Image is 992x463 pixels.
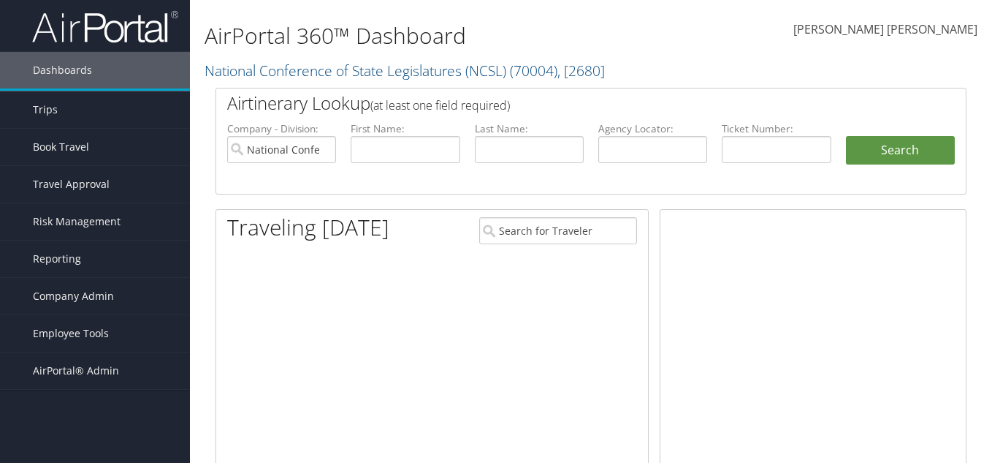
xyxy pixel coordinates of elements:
[33,203,121,240] span: Risk Management
[351,121,459,136] label: First Name:
[370,97,510,113] span: (at least one field required)
[475,121,584,136] label: Last Name:
[33,91,58,128] span: Trips
[227,121,336,136] label: Company - Division:
[33,129,89,165] span: Book Travel
[227,91,893,116] h2: Airtinerary Lookup
[205,20,720,51] h1: AirPortal 360™ Dashboard
[205,61,605,80] a: National Conference of State Legislatures (NCSL)
[479,217,637,244] input: Search for Traveler
[846,136,955,165] button: Search
[793,21,977,37] span: [PERSON_NAME] [PERSON_NAME]
[557,61,605,80] span: , [ 2680 ]
[33,52,92,89] span: Dashboards
[33,241,81,277] span: Reporting
[598,121,707,136] label: Agency Locator:
[33,278,114,315] span: Company Admin
[33,315,109,352] span: Employee Tools
[227,212,389,243] h1: Traveling [DATE]
[510,61,557,80] span: ( 70004 )
[722,121,831,136] label: Ticket Number:
[33,166,110,203] span: Travel Approval
[33,353,119,389] span: AirPortal® Admin
[793,7,977,53] a: [PERSON_NAME] [PERSON_NAME]
[32,10,178,44] img: airportal-logo.png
